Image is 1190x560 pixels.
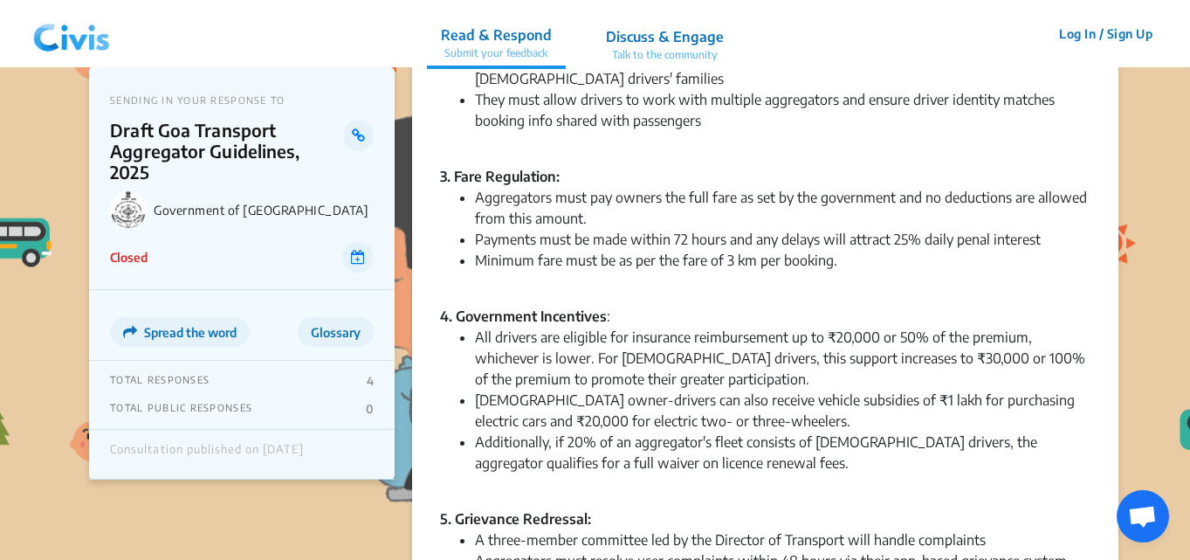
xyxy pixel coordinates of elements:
[440,510,591,528] strong: 5. Grievance Redressal:
[110,402,252,416] p: TOTAL PUBLIC RESPONSES
[366,402,374,416] p: 0
[475,250,1090,292] li: Minimum fare must be as per the fare of 3 km per booking.
[440,308,607,325] strong: 4. Government Incentives
[441,24,552,45] p: Read & Respond
[475,327,1090,390] li: All drivers are eligible for insurance reimbursement up to ₹20,000 or 50% of the premium, whichev...
[606,26,724,47] p: Discuss & Engage
[475,89,1090,152] li: They must allow drivers to work with multiple aggregators and ensure driver identity matches book...
[475,529,1090,550] li: A three-member committee led by the Director of Transport will handle complaints
[110,374,210,388] p: TOTAL RESPONSES
[154,203,374,218] p: Government of [GEOGRAPHIC_DATA]
[1048,20,1164,47] button: Log In / Sign Up
[475,187,1090,229] li: Aggregators must pay owners the full fare as set by the government and no deductions are allowed ...
[110,120,343,183] p: Draft Goa Transport Aggregator Guidelines, 2025
[110,191,147,228] img: Government of Goa logo
[606,47,724,63] p: Talk to the community
[475,229,1090,250] li: Payments must be made within 72 hours and any delays will attract 25% daily penal interest
[144,325,237,340] span: Spread the word
[1117,490,1169,543] div: Open chat
[110,443,304,466] div: Consultation published on [DATE]
[110,94,374,106] p: SENDING IN YOUR RESPONSE TO
[110,248,148,266] p: Closed
[440,168,560,185] strong: 3. Fare Regulation:
[475,47,1090,89] li: They must provide health insurance for drivers with additional coverage for [DEMOGRAPHIC_DATA] dr...
[26,8,117,60] img: navlogo.png
[475,390,1090,432] li: [DEMOGRAPHIC_DATA] owner-drivers can also receive vehicle subsidies of ₹1 lakh for purchasing ele...
[367,374,374,388] p: 4
[110,317,250,347] button: Spread the word
[475,432,1090,474] li: Additionally, if 20% of an aggregator's fleet consists of [DEMOGRAPHIC_DATA] drivers, the aggrega...
[298,317,374,347] button: Glossary
[441,45,552,61] p: Submit your feedback
[311,325,361,340] span: Glossary
[440,306,1090,327] div: :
